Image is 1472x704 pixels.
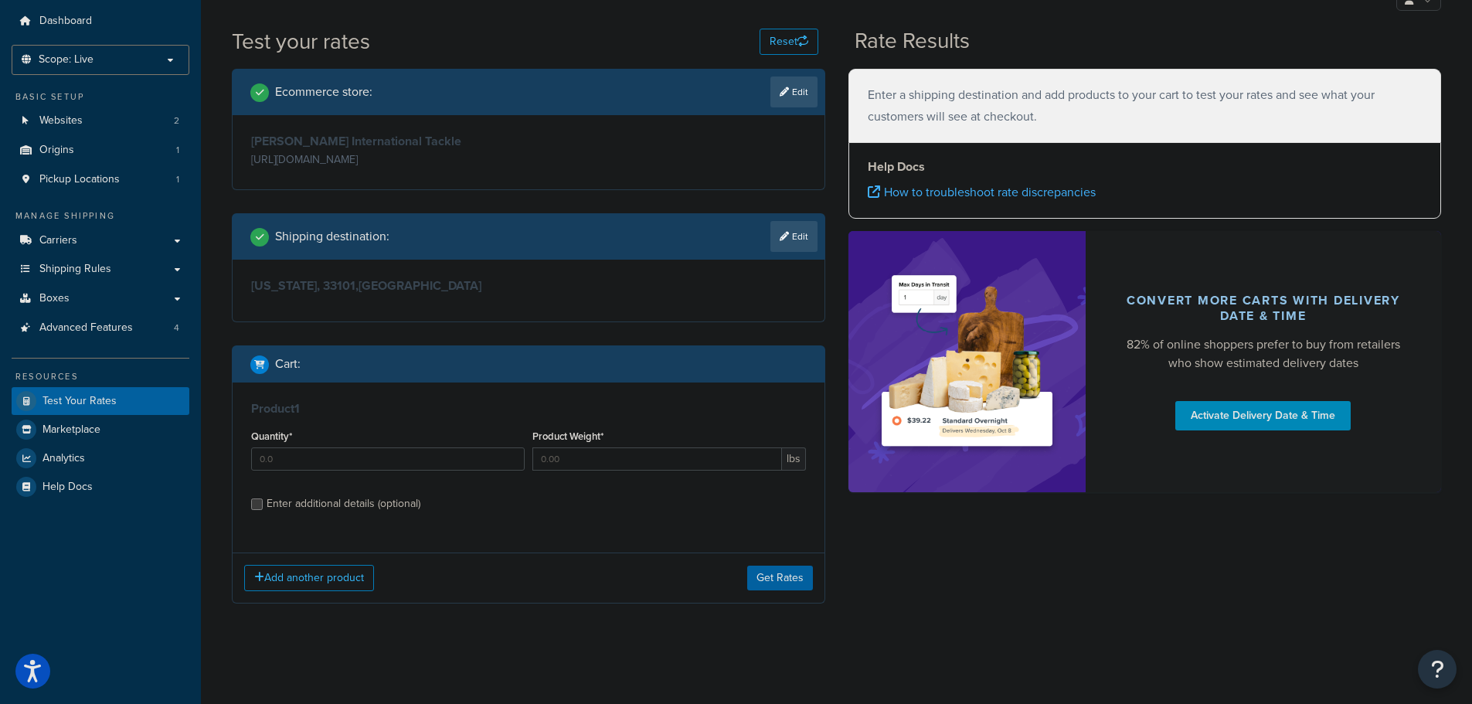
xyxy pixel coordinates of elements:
[39,234,77,247] span: Carriers
[244,565,374,591] button: Add another product
[42,423,100,437] span: Marketplace
[275,230,389,243] h2: Shipping destination :
[12,226,189,255] a: Carriers
[12,107,189,135] li: Websites
[12,314,189,342] li: Advanced Features
[39,173,120,186] span: Pickup Locations
[782,447,806,471] span: lbs
[770,221,818,252] a: Edit
[275,357,301,371] h2: Cart :
[1123,335,1405,372] div: 82% of online shoppers prefer to buy from retailers who show estimated delivery dates
[770,77,818,107] a: Edit
[251,447,525,471] input: 0.0
[39,53,93,66] span: Scope: Live
[251,278,806,294] h3: [US_STATE], 33101 , [GEOGRAPHIC_DATA]
[39,292,70,305] span: Boxes
[1175,401,1351,430] a: Activate Delivery Date & Time
[12,209,189,223] div: Manage Shipping
[12,136,189,165] a: Origins1
[12,165,189,194] a: Pickup Locations1
[251,401,806,417] h3: Product 1
[12,473,189,501] a: Help Docs
[251,498,263,510] input: Enter additional details (optional)
[12,370,189,383] div: Resources
[39,114,83,128] span: Websites
[12,387,189,415] a: Test Your Rates
[12,136,189,165] li: Origins
[12,444,189,472] a: Analytics
[176,144,179,157] span: 1
[42,452,85,465] span: Analytics
[868,84,1423,128] p: Enter a shipping destination and add products to your cart to test your rates and see what your c...
[855,29,970,53] h2: Rate Results
[42,395,117,408] span: Test Your Rates
[532,447,782,471] input: 0.00
[12,90,189,104] div: Basic Setup
[872,254,1062,469] img: feature-image-ddt-36eae7f7280da8017bfb280eaccd9c446f90b1fe08728e4019434db127062ab4.png
[760,29,818,55] button: Reset
[174,321,179,335] span: 4
[39,15,92,28] span: Dashboard
[39,321,133,335] span: Advanced Features
[12,284,189,313] a: Boxes
[12,7,189,36] a: Dashboard
[39,144,74,157] span: Origins
[176,173,179,186] span: 1
[39,263,111,276] span: Shipping Rules
[868,183,1096,201] a: How to troubleshoot rate discrepancies
[251,134,525,149] h3: [PERSON_NAME] International Tackle
[12,255,189,284] a: Shipping Rules
[251,149,525,171] p: [URL][DOMAIN_NAME]
[42,481,93,494] span: Help Docs
[1123,293,1405,324] div: Convert more carts with delivery date & time
[174,114,179,128] span: 2
[267,493,420,515] div: Enter additional details (optional)
[1418,650,1457,689] button: Open Resource Center
[12,416,189,444] a: Marketplace
[232,26,370,56] h1: Test your rates
[12,165,189,194] li: Pickup Locations
[12,314,189,342] a: Advanced Features4
[747,566,813,590] button: Get Rates
[275,85,372,99] h2: Ecommerce store :
[868,158,1423,176] h4: Help Docs
[12,107,189,135] a: Websites2
[251,430,292,442] label: Quantity*
[532,430,603,442] label: Product Weight*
